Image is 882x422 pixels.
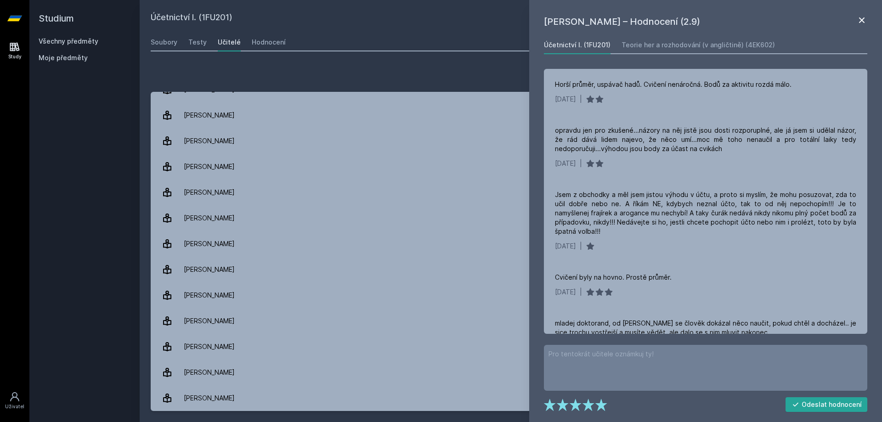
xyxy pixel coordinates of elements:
[218,33,241,51] a: Učitelé
[151,308,871,334] a: [PERSON_NAME] 14 hodnocení 1.6
[184,260,235,279] div: [PERSON_NAME]
[555,287,576,297] div: [DATE]
[184,106,235,124] div: [PERSON_NAME]
[151,282,871,308] a: [PERSON_NAME] 1 hodnocení 2.0
[555,190,856,236] div: Jsem z obchodky a měl jsem jistou výhodu v účtu, a proto si myslím, že mohu posuzovat, zda to uči...
[580,159,582,168] div: |
[151,334,871,360] a: [PERSON_NAME] 11 hodnocení 5.0
[151,180,871,205] a: [PERSON_NAME] 23 hodnocení 4.5
[188,38,207,47] div: Testy
[151,360,871,385] a: [PERSON_NAME] 10 hodnocení 2.9
[555,126,856,153] div: opravdu jen pro zkušené...názory na něj jistě jsou dosti rozporuplné, ale já jsem si udělal názor...
[151,38,177,47] div: Soubory
[151,128,871,154] a: [PERSON_NAME] 1 hodnocení 4.0
[8,53,22,60] div: Study
[39,37,98,45] a: Všechny předměty
[188,33,207,51] a: Testy
[184,158,235,176] div: [PERSON_NAME]
[5,403,24,410] div: Uživatel
[151,385,871,411] a: [PERSON_NAME] 2 hodnocení 4.0
[2,387,28,415] a: Uživatel
[555,80,792,89] div: Horší průměr, uspávač hadů. Cvičení nenáročná. Bodů za aktivitu rozdá málo.
[184,286,235,304] div: [PERSON_NAME]
[580,242,582,251] div: |
[151,231,871,257] a: [PERSON_NAME] 2 hodnocení 5.0
[151,205,871,231] a: [PERSON_NAME] 8 hodnocení 4.0
[151,11,768,26] h2: Účetnictví I. (1FU201)
[555,242,576,251] div: [DATE]
[184,183,235,202] div: [PERSON_NAME]
[555,319,856,337] div: mladej doktorand, od [PERSON_NAME] se člověk dokázal něco naučit, pokud chtěl a docházel.. je sic...
[151,154,871,180] a: [PERSON_NAME] 5 hodnocení 4.0
[39,53,88,62] span: Moje předměty
[151,102,871,128] a: [PERSON_NAME] 1 hodnocení 3.0
[218,38,241,47] div: Učitelé
[786,397,868,412] button: Odeslat hodnocení
[580,287,582,297] div: |
[252,33,286,51] a: Hodnocení
[555,159,576,168] div: [DATE]
[151,257,871,282] a: [PERSON_NAME] 2 hodnocení 1.0
[151,33,177,51] a: Soubory
[2,37,28,65] a: Study
[184,132,235,150] div: [PERSON_NAME]
[184,363,235,382] div: [PERSON_NAME]
[252,38,286,47] div: Hodnocení
[184,312,235,330] div: [PERSON_NAME]
[555,273,672,282] div: Cvičení byly na hovno. Prostě průměr.
[184,389,235,407] div: [PERSON_NAME]
[580,95,582,104] div: |
[184,235,235,253] div: [PERSON_NAME]
[184,209,235,227] div: [PERSON_NAME]
[184,338,235,356] div: [PERSON_NAME]
[555,95,576,104] div: [DATE]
